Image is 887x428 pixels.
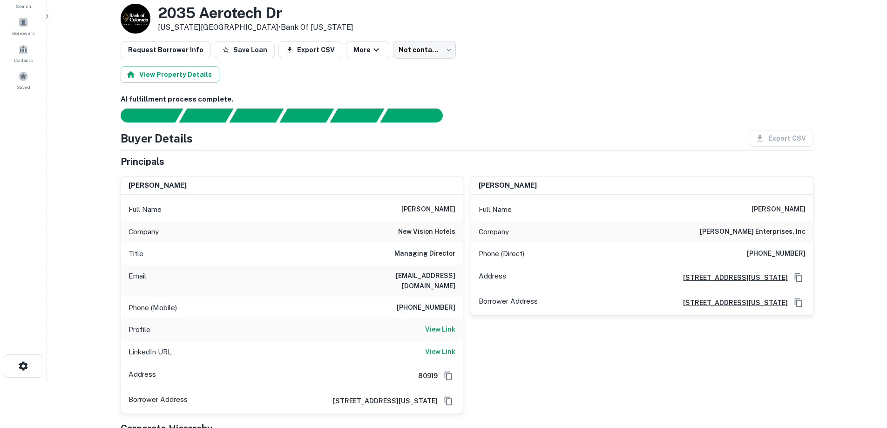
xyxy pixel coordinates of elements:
[747,248,806,259] h6: [PHONE_NUMBER]
[14,56,33,64] span: Contacts
[3,14,44,39] a: Borrowers
[121,41,211,58] button: Request Borrower Info
[479,226,509,238] p: Company
[792,296,806,310] button: Copy Address
[16,2,31,10] span: Search
[129,324,150,335] p: Profile
[479,248,524,259] p: Phone (Direct)
[346,41,389,58] button: More
[129,394,188,408] p: Borrower Address
[3,41,44,66] a: Contacts
[425,324,455,335] a: View Link
[129,302,177,313] p: Phone (Mobile)
[325,396,438,406] a: [STREET_ADDRESS][US_STATE]
[229,109,284,122] div: Documents found, AI parsing details...
[398,226,455,238] h6: new vision hotels
[344,271,455,291] h6: [EMAIL_ADDRESS][DOMAIN_NAME]
[425,346,455,358] a: View Link
[158,4,353,22] h3: 2035 Aerotech Dr
[441,369,455,383] button: Copy Address
[121,130,193,147] h4: Buyer Details
[121,155,164,169] h5: Principals
[158,22,353,33] p: [US_STATE][GEOGRAPHIC_DATA] •
[393,41,456,59] div: Not contacted
[792,271,806,285] button: Copy Address
[129,369,156,383] p: Address
[425,346,455,357] h6: View Link
[109,109,179,122] div: Sending borrower request to AI...
[121,66,219,83] button: View Property Details
[380,109,454,122] div: AI fulfillment process complete.
[676,298,788,308] a: [STREET_ADDRESS][US_STATE]
[129,180,187,191] h6: [PERSON_NAME]
[215,41,275,58] button: Save Loan
[425,324,455,334] h6: View Link
[279,109,334,122] div: Principals found, AI now looking for contact information...
[281,23,353,32] a: Bank Of [US_STATE]
[129,248,143,259] p: Title
[411,371,438,381] h6: 80919
[129,346,172,358] p: LinkedIn URL
[330,109,384,122] div: Principals found, still searching for contact information. This may take time...
[394,248,455,259] h6: Managing Director
[179,109,233,122] div: Your request is received and processing...
[441,394,455,408] button: Copy Address
[3,68,44,93] a: Saved
[676,272,788,283] a: [STREET_ADDRESS][US_STATE]
[121,94,813,105] h6: AI fulfillment process complete.
[479,296,538,310] p: Borrower Address
[278,41,342,58] button: Export CSV
[752,204,806,215] h6: [PERSON_NAME]
[700,226,806,238] h6: [PERSON_NAME] enterprises, inc
[479,204,512,215] p: Full Name
[17,83,30,91] span: Saved
[479,271,506,285] p: Address
[401,204,455,215] h6: [PERSON_NAME]
[840,353,887,398] iframe: Chat Widget
[479,180,537,191] h6: [PERSON_NAME]
[12,29,34,37] span: Borrowers
[129,204,162,215] p: Full Name
[397,302,455,313] h6: [PHONE_NUMBER]
[129,271,146,291] p: Email
[129,226,159,238] p: Company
